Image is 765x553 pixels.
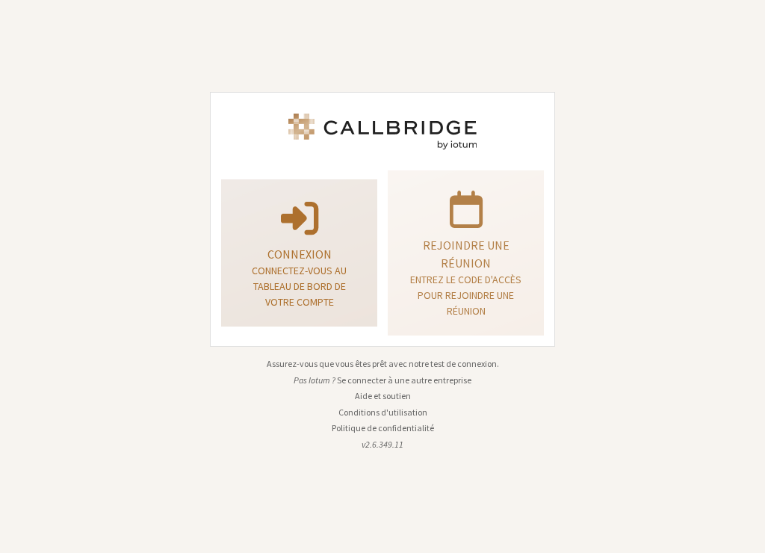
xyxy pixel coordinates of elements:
[240,245,359,263] p: Connexion
[221,179,377,327] button: ConnexionConnectez-vous au tableau de bord de votre compte
[210,438,555,451] li: v2.6.349.11
[406,236,525,272] p: Rejoindre une réunion
[338,407,427,418] a: Conditions d'utilisation
[210,374,555,387] li: Pas Iotum ?
[355,390,411,401] a: Aide et soutien
[267,358,499,369] a: Assurez-vous que vous êtes prêt avec notre test de connexion.
[240,263,359,310] p: Connectez-vous au tableau de bord de votre compte
[285,114,480,149] img: Iotum
[337,374,471,387] button: Se connecter à une autre entreprise
[332,422,434,433] a: Politique de confidentialité
[406,272,525,319] p: Entrez le code d'accès pour rejoindre une réunion
[388,170,544,336] a: Rejoindre une réunionEntrez le code d'accès pour rejoindre une réunion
